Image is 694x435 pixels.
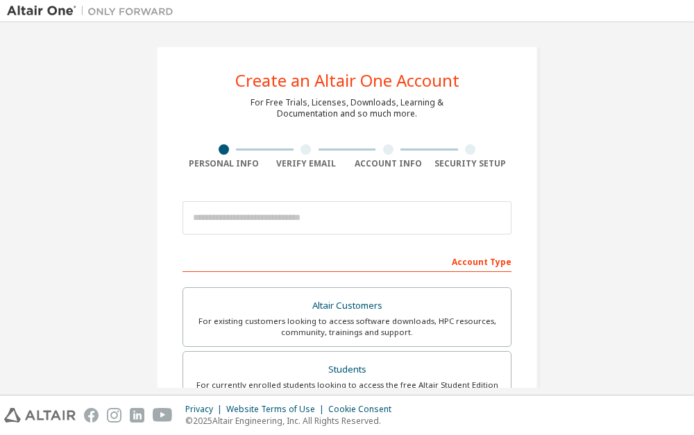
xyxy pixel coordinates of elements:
[153,408,173,423] img: youtube.svg
[347,158,430,169] div: Account Info
[130,408,144,423] img: linkedin.svg
[4,408,76,423] img: altair_logo.svg
[251,97,443,119] div: For Free Trials, Licenses, Downloads, Learning & Documentation and so much more.
[430,158,512,169] div: Security Setup
[185,404,226,415] div: Privacy
[226,404,328,415] div: Website Terms of Use
[84,408,99,423] img: facebook.svg
[107,408,121,423] img: instagram.svg
[265,158,348,169] div: Verify Email
[185,415,400,427] p: © 2025 Altair Engineering, Inc. All Rights Reserved.
[183,158,265,169] div: Personal Info
[235,72,459,89] div: Create an Altair One Account
[192,379,502,402] div: For currently enrolled students looking to access the free Altair Student Edition bundle and all ...
[192,296,502,316] div: Altair Customers
[7,4,180,18] img: Altair One
[328,404,400,415] div: Cookie Consent
[192,316,502,338] div: For existing customers looking to access software downloads, HPC resources, community, trainings ...
[183,250,511,272] div: Account Type
[192,360,502,379] div: Students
